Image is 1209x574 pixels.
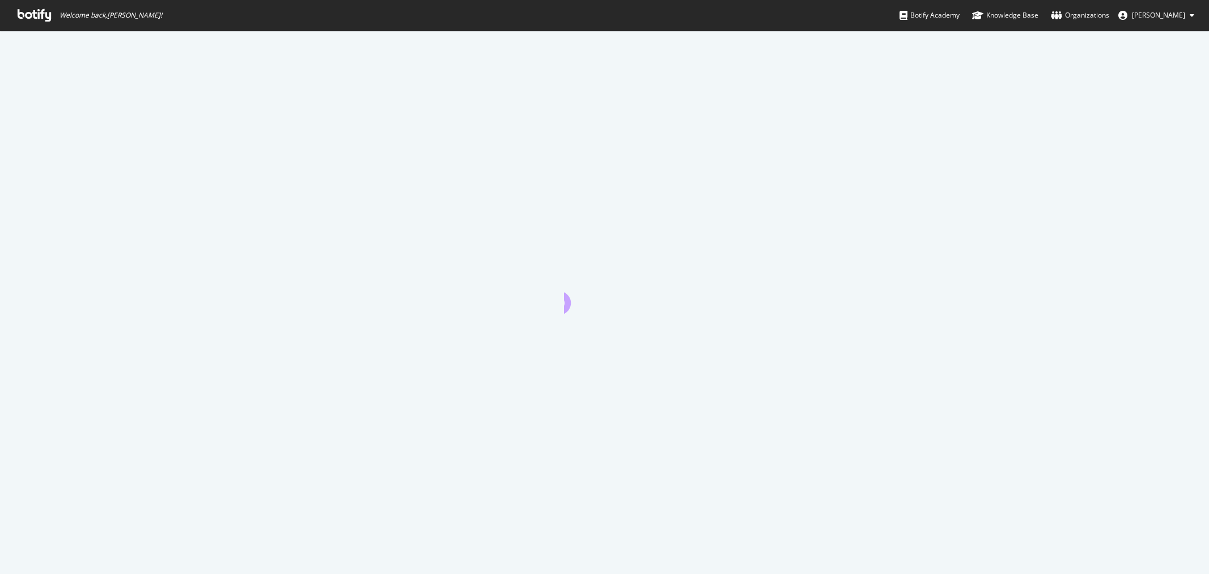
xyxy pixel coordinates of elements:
[972,10,1038,21] div: Knowledge Base
[60,11,162,20] span: Welcome back, [PERSON_NAME] !
[564,273,646,314] div: animation
[900,10,960,21] div: Botify Academy
[1109,6,1203,24] button: [PERSON_NAME]
[1051,10,1109,21] div: Organizations
[1132,10,1185,20] span: Michalla Mannino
